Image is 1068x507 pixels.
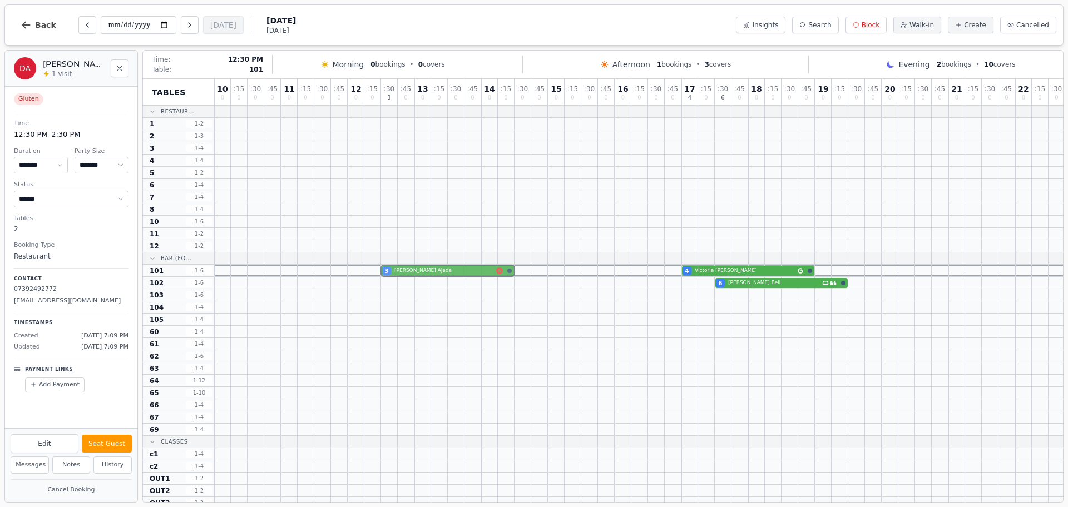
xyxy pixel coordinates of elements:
[186,144,212,152] span: 1 - 4
[604,95,607,101] span: 0
[186,168,212,177] span: 1 - 2
[612,59,650,70] span: Afternoon
[1005,95,1008,101] span: 0
[14,342,40,352] span: Updated
[792,17,838,33] button: Search
[434,86,444,92] span: : 15
[1000,17,1056,33] button: Cancelled
[52,456,91,474] button: Notes
[1016,21,1049,29] span: Cancelled
[454,95,457,101] span: 0
[186,266,212,275] span: 1 - 6
[186,291,212,299] span: 1 - 6
[738,95,741,101] span: 0
[654,95,657,101] span: 0
[884,85,895,93] span: 20
[150,242,159,251] span: 12
[367,86,378,92] span: : 15
[186,462,212,470] span: 1 - 4
[918,86,928,92] span: : 30
[955,95,958,101] span: 0
[186,327,212,336] span: 1 - 4
[418,61,423,68] span: 0
[81,342,128,352] span: [DATE] 7:09 PM
[152,87,186,98] span: Tables
[186,156,212,165] span: 1 - 4
[521,95,524,101] span: 0
[150,364,159,373] span: 63
[186,499,212,507] span: 1 - 2
[937,61,941,68] span: 2
[161,254,191,262] span: Bar (Fo...
[150,376,159,385] span: 64
[14,285,128,294] p: 07392492772
[951,85,962,93] span: 21
[921,95,924,101] span: 0
[150,474,170,483] span: OUT1
[234,86,244,92] span: : 15
[701,86,711,92] span: : 15
[150,266,164,275] span: 101
[354,95,358,101] span: 0
[93,456,132,474] button: History
[186,120,212,128] span: 1 - 2
[186,340,212,348] span: 1 - 4
[186,181,212,189] span: 1 - 4
[667,86,678,92] span: : 45
[14,180,128,190] dt: Status
[150,486,170,495] span: OUT2
[728,279,820,287] span: [PERSON_NAME] Bell
[14,331,38,341] span: Created
[14,251,128,261] dd: Restaurant
[801,86,812,92] span: : 45
[736,17,785,33] button: Insights
[868,86,878,92] span: : 45
[808,21,831,29] span: Search
[221,95,224,101] span: 0
[696,60,700,69] span: •
[685,267,689,275] span: 4
[971,95,975,101] span: 0
[11,456,49,474] button: Messages
[186,217,212,226] span: 1 - 6
[501,86,511,92] span: : 15
[150,340,159,349] span: 61
[317,86,328,92] span: : 30
[898,59,929,70] span: Evening
[267,86,278,92] span: : 45
[984,61,993,68] span: 10
[288,95,291,101] span: 0
[150,132,154,141] span: 2
[551,85,561,93] span: 15
[186,279,212,287] span: 1 - 6
[270,95,274,101] span: 0
[75,147,128,156] dt: Party Size
[504,95,507,101] span: 0
[834,86,845,92] span: : 15
[451,86,461,92] span: : 30
[657,60,691,69] span: bookings
[862,21,879,29] span: Block
[81,331,128,341] span: [DATE] 7:09 PM
[938,95,941,101] span: 0
[370,95,374,101] span: 0
[186,364,212,372] span: 1 - 4
[152,65,171,74] span: Table:
[888,95,892,101] span: 0
[266,26,296,35] span: [DATE]
[1038,95,1041,101] span: 0
[82,435,132,453] button: Seat Guest
[186,474,212,483] span: 1 - 2
[186,132,212,140] span: 1 - 3
[534,86,545,92] span: : 45
[186,303,212,311] span: 1 - 4
[968,86,978,92] span: : 15
[186,242,212,250] span: 1 - 2
[418,60,445,69] span: covers
[186,205,212,213] span: 1 - 4
[14,119,128,128] dt: Time
[11,434,78,453] button: Edit
[871,95,874,101] span: 0
[186,450,212,458] span: 1 - 4
[571,95,574,101] span: 0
